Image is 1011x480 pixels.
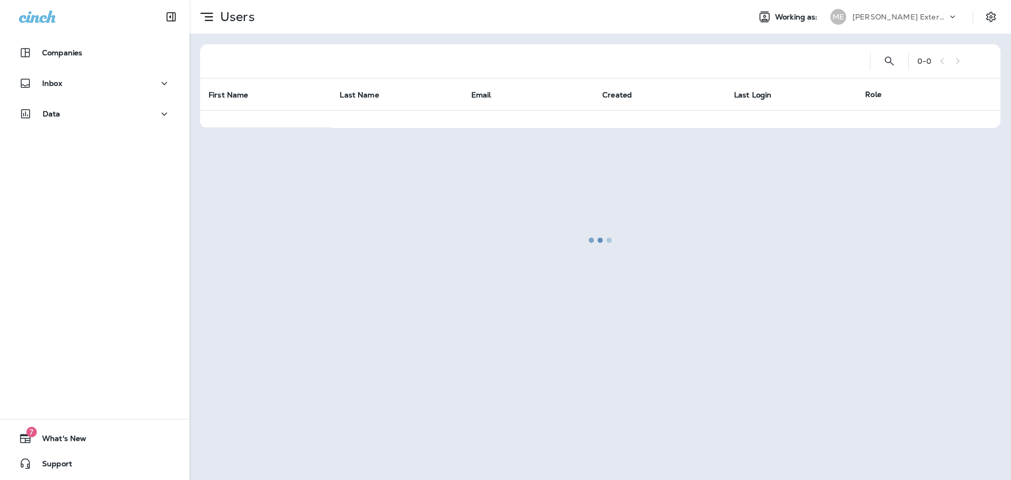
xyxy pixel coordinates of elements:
[32,434,86,447] span: What's New
[42,48,82,57] p: Companies
[11,428,179,449] button: 7What's New
[43,110,61,118] p: Data
[156,6,186,27] button: Collapse Sidebar
[42,79,62,87] p: Inbox
[11,73,179,94] button: Inbox
[26,427,37,437] span: 7
[32,459,72,472] span: Support
[11,103,179,124] button: Data
[11,42,179,63] button: Companies
[11,453,179,474] button: Support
